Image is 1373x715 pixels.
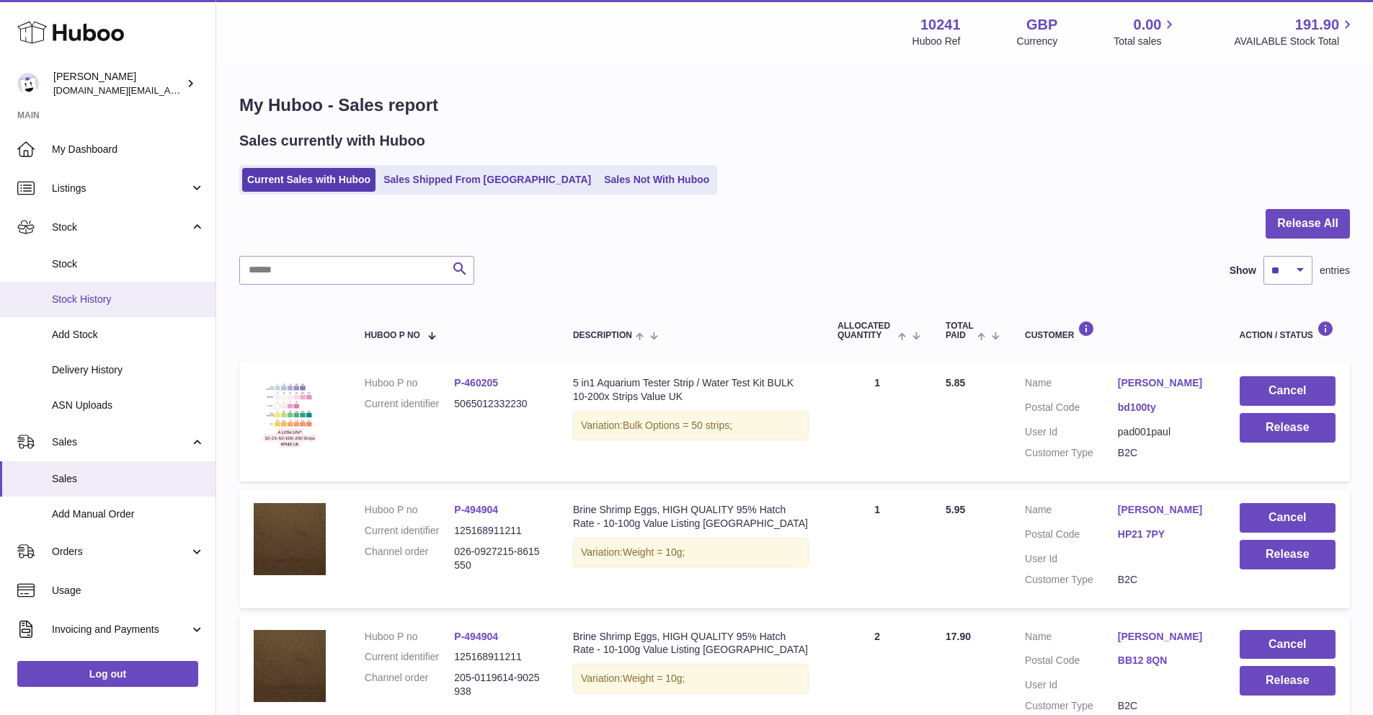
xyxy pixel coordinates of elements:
[454,524,544,538] dd: 125168911211
[946,504,965,515] span: 5.95
[52,399,205,412] span: ASN Uploads
[52,507,205,521] span: Add Manual Order
[1234,35,1356,48] span: AVAILABLE Stock Total
[623,546,685,558] span: Weight = 10g;
[1230,264,1256,277] label: Show
[17,661,198,687] a: Log out
[946,631,971,642] span: 17.90
[254,503,326,575] img: $_57.JPG
[365,503,455,517] dt: Huboo P no
[1114,35,1178,48] span: Total sales
[573,376,809,404] div: 5 in1 Aquarium Tester Strip / Water Test Kit BULK 10-200x Strips Value UK
[1118,446,1211,460] dd: B2C
[573,411,809,440] div: Variation:
[454,545,544,572] dd: 026-0927215-8615550
[1114,15,1178,48] a: 0.00 Total sales
[365,331,420,340] span: Huboo P no
[573,664,809,693] div: Variation:
[573,503,809,530] div: Brine Shrimp Eggs, HIGH QUALITY 95% Hatch Rate - 10-100g Value Listing [GEOGRAPHIC_DATA]
[573,538,809,567] div: Variation:
[1025,654,1118,671] dt: Postal Code
[52,435,190,449] span: Sales
[454,650,544,664] dd: 125168911211
[946,321,974,340] span: Total paid
[52,221,190,234] span: Stock
[52,363,205,377] span: Delivery History
[53,70,183,97] div: [PERSON_NAME]
[573,331,632,340] span: Description
[1234,15,1356,48] a: 191.90 AVAILABLE Stock Total
[52,328,205,342] span: Add Stock
[239,94,1350,117] h1: My Huboo - Sales report
[1320,264,1350,277] span: entries
[823,362,931,481] td: 1
[365,671,455,698] dt: Channel order
[52,623,190,636] span: Invoicing and Payments
[1240,376,1336,406] button: Cancel
[1240,503,1336,533] button: Cancel
[52,472,205,486] span: Sales
[1118,630,1211,644] a: [PERSON_NAME]
[1025,528,1118,545] dt: Postal Code
[239,131,425,151] h2: Sales currently with Huboo
[454,671,544,698] dd: 205-0119614-9025938
[623,419,732,431] span: Bulk Options = 50 strips;
[1118,573,1211,587] dd: B2C
[573,630,809,657] div: Brine Shrimp Eggs, HIGH QUALITY 95% Hatch Rate - 10-100g Value Listing [GEOGRAPHIC_DATA]
[1026,15,1057,35] strong: GBP
[52,584,205,598] span: Usage
[365,545,455,572] dt: Channel order
[1025,552,1118,566] dt: User Id
[599,168,714,192] a: Sales Not With Huboo
[17,73,39,94] img: londonaquatics.online@gmail.com
[1025,678,1118,692] dt: User Id
[1025,376,1118,394] dt: Name
[1025,321,1211,340] div: Customer
[254,630,326,702] img: $_57.JPG
[1134,15,1162,35] span: 0.00
[1295,15,1339,35] span: 191.90
[1025,503,1118,520] dt: Name
[52,143,205,156] span: My Dashboard
[1118,654,1211,667] a: BB12 8QN
[454,631,498,642] a: P-494904
[1118,425,1211,439] dd: pad001paul
[1025,401,1118,418] dt: Postal Code
[454,504,498,515] a: P-494904
[365,397,455,411] dt: Current identifier
[52,293,205,306] span: Stock History
[1025,425,1118,439] dt: User Id
[365,524,455,538] dt: Current identifier
[365,376,455,390] dt: Huboo P no
[1017,35,1058,48] div: Currency
[1118,401,1211,414] a: bd100ty
[823,489,931,608] td: 1
[912,35,961,48] div: Huboo Ref
[52,182,190,195] span: Listings
[1025,699,1118,713] dt: Customer Type
[1025,630,1118,647] dt: Name
[1118,699,1211,713] dd: B2C
[242,168,376,192] a: Current Sales with Huboo
[1118,528,1211,541] a: HP21 7PY
[920,15,961,35] strong: 10241
[454,397,544,411] dd: 5065012332230
[1240,540,1336,569] button: Release
[1025,446,1118,460] dt: Customer Type
[53,84,287,96] span: [DOMAIN_NAME][EMAIL_ADDRESS][DOMAIN_NAME]
[1266,209,1350,239] button: Release All
[365,630,455,644] dt: Huboo P no
[454,377,498,388] a: P-460205
[254,376,326,448] img: $_57.PNG
[1025,573,1118,587] dt: Customer Type
[1118,376,1211,390] a: [PERSON_NAME]
[1240,413,1336,443] button: Release
[1240,666,1336,696] button: Release
[378,168,596,192] a: Sales Shipped From [GEOGRAPHIC_DATA]
[52,257,205,271] span: Stock
[1240,630,1336,660] button: Cancel
[1118,503,1211,517] a: [PERSON_NAME]
[365,650,455,664] dt: Current identifier
[623,672,685,684] span: Weight = 10g;
[52,545,190,559] span: Orders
